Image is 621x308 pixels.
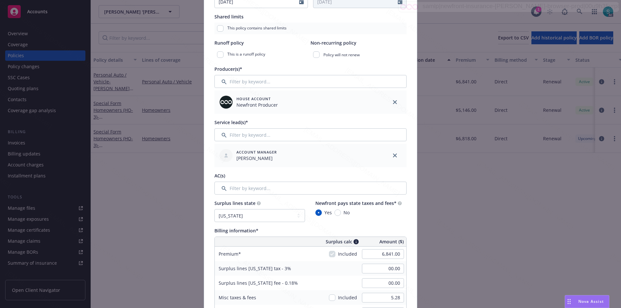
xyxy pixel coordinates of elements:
a: close [391,152,399,159]
span: Amount ($) [379,238,404,245]
a: close [391,98,399,106]
span: Included [338,250,357,257]
input: 0.00 [362,278,404,288]
span: Newfront pays state taxes and fees* [315,200,397,206]
input: 0.00 [362,264,404,273]
span: Surplus lines state [214,200,256,206]
span: Included [338,294,357,301]
span: Newfront Producer [236,101,278,108]
span: Runoff policy [214,40,244,46]
div: This policy contains shared limits [214,23,407,34]
span: Billing information* [214,228,258,234]
span: Shared limits [214,14,244,20]
input: Filter by keyword... [214,182,407,195]
input: Filter by keyword... [214,75,407,88]
img: employee photo [220,96,233,109]
span: Misc taxes & fees [219,294,256,301]
input: No [334,209,341,216]
span: [PERSON_NAME] [236,155,277,162]
span: Service lead(s)* [214,119,248,125]
span: No [343,209,350,216]
span: Yes [324,209,332,216]
span: Premium [219,251,241,257]
div: Drag to move [565,295,573,308]
span: Surplus lines [US_STATE] fee - 0.18% [219,280,298,286]
span: Surplus lines [US_STATE] tax - 3% [219,265,291,271]
button: Nova Assist [565,295,609,308]
span: AC(s) [214,173,225,179]
input: 0.00 [362,293,404,303]
span: Producer(s)* [214,66,242,72]
input: 0.00 [362,249,404,259]
span: House Account [236,96,278,101]
input: Yes [315,209,322,216]
span: Non-recurring policy [310,40,356,46]
div: Policy will not renew [310,49,407,60]
div: This is a runoff policy [214,49,310,60]
span: Nova Assist [578,299,604,304]
span: Surplus calc [326,238,352,245]
span: Account Manager [236,149,277,155]
input: Filter by keyword... [214,128,407,141]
